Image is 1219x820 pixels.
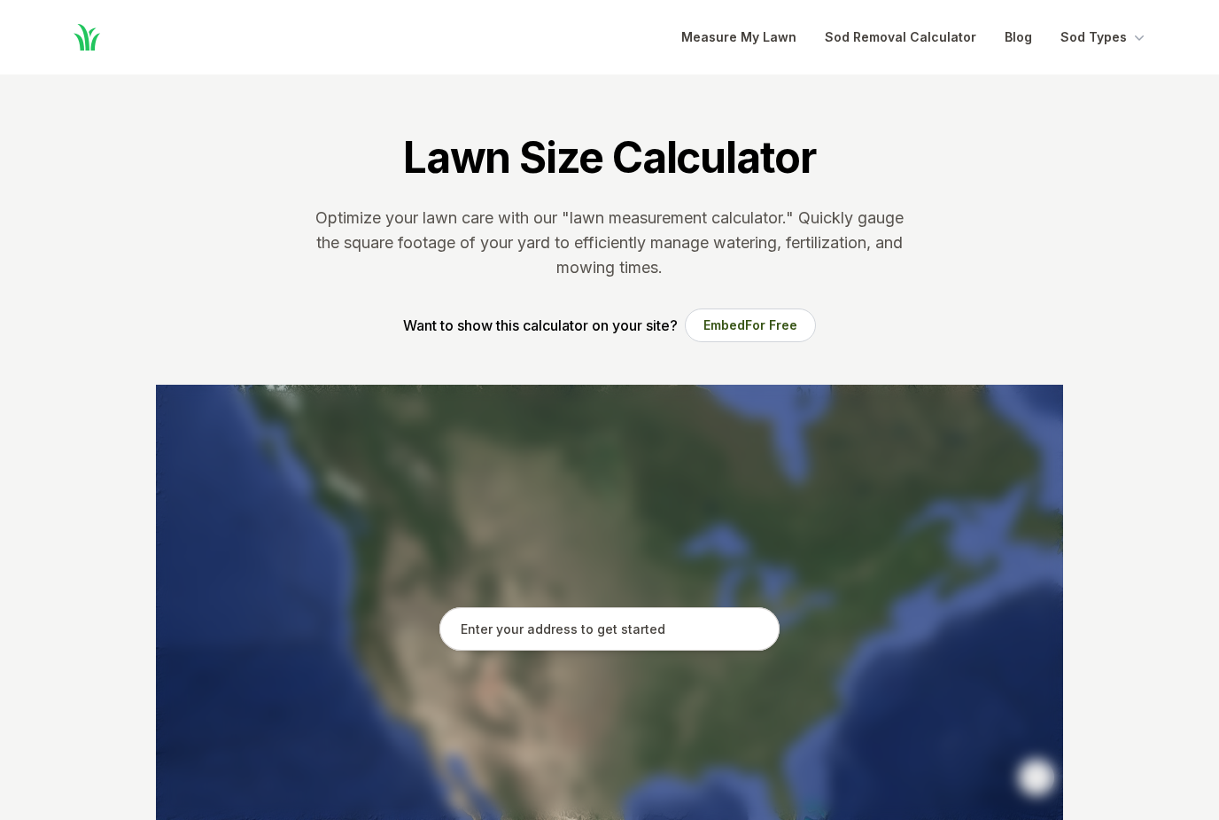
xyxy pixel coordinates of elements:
[439,607,780,652] input: Enter your address to get started
[681,27,796,48] a: Measure My Lawn
[1060,27,1148,48] button: Sod Types
[403,315,678,336] p: Want to show this calculator on your site?
[1005,27,1032,48] a: Blog
[685,308,816,342] button: EmbedFor Free
[745,317,797,332] span: For Free
[403,131,816,184] h1: Lawn Size Calculator
[312,206,907,280] p: Optimize your lawn care with our "lawn measurement calculator." Quickly gauge the square footage ...
[825,27,976,48] a: Sod Removal Calculator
